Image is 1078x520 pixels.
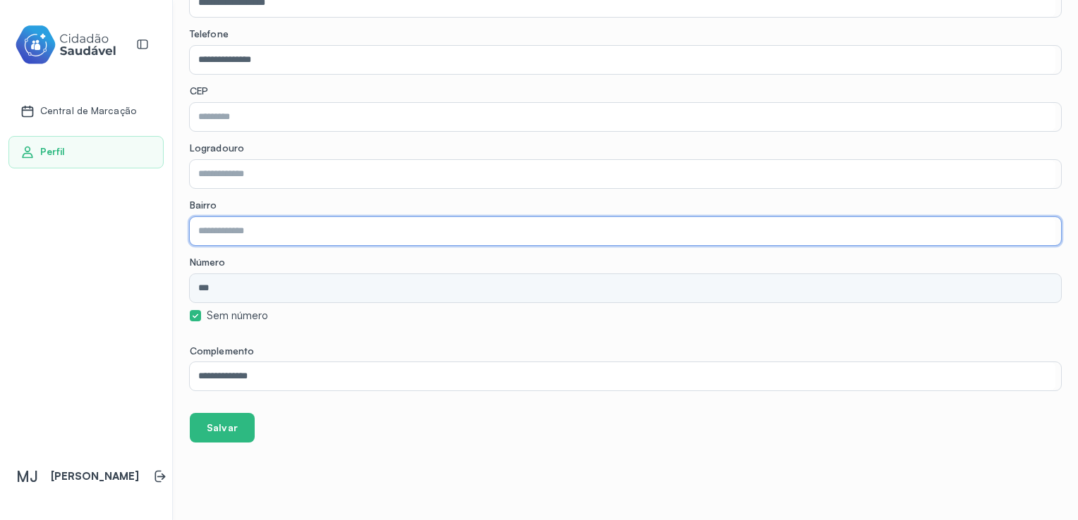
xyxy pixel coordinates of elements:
[190,413,255,442] button: Salvar
[16,467,38,485] span: MJ
[20,104,152,118] a: Central de Marcação
[190,345,254,357] span: Complemento
[190,142,244,154] span: Logradouro
[51,470,139,483] p: [PERSON_NAME]
[15,23,116,67] img: cidadao-saudavel-filled-logo.svg
[207,309,268,323] label: Sem número
[190,85,208,97] span: CEP
[190,27,229,39] span: Telefone
[20,145,152,159] a: Perfil
[190,256,226,268] span: Número
[40,105,136,117] span: Central de Marcação
[40,146,66,158] span: Perfil
[190,199,217,211] span: Bairro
